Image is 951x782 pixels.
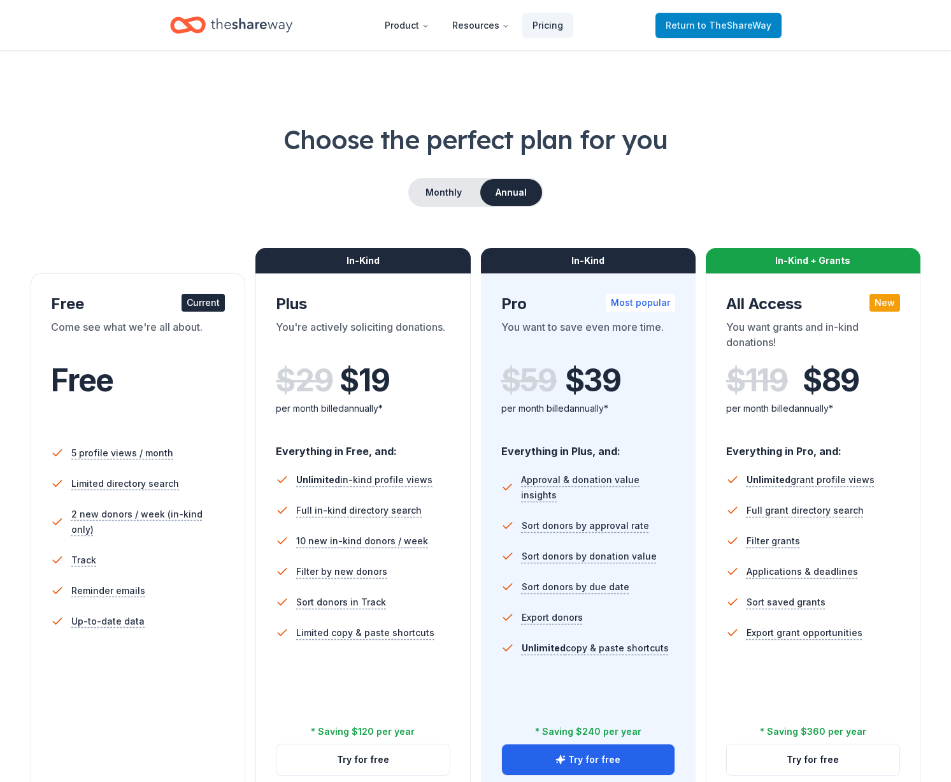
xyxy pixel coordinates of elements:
div: You're actively soliciting donations. [276,319,450,355]
div: You want grants and in-kind donations! [726,319,900,355]
span: Full in-kind directory search [296,503,422,518]
div: * Saving $240 per year [535,724,641,739]
span: Up-to-date data [71,614,145,629]
div: Plus [276,294,450,314]
span: Unlimited [747,474,790,485]
span: Approval & donation value insights [521,472,675,503]
div: per month billed annually* [276,401,450,416]
nav: Main [375,10,573,40]
span: Full grant directory search [747,503,864,518]
span: 5 profile views / month [71,445,173,461]
span: Sort donors by approval rate [522,518,649,533]
span: Filter by new donors [296,564,387,579]
span: Return [666,18,771,33]
div: Everything in Free, and: [276,433,450,460]
div: New [869,294,900,312]
span: 2 new donors / week (in-kind only) [71,507,225,537]
span: Unlimited [296,474,340,485]
div: Pro [501,294,675,314]
span: Sort donors in Track [296,595,386,610]
span: Applications & deadlines [747,564,858,579]
span: $ 19 [340,363,389,398]
span: Export donors [522,610,583,625]
div: Most popular [606,294,675,312]
button: Try for free [502,744,675,775]
button: Try for free [276,744,449,775]
a: Returnto TheShareWay [655,13,782,38]
div: * Saving $120 per year [311,724,415,739]
span: $ 89 [803,363,859,398]
span: grant profile views [747,474,875,485]
span: Sort donors by donation value [522,549,657,564]
button: Try for free [727,744,899,775]
span: in-kind profile views [296,474,433,485]
span: Sort saved grants [747,595,826,610]
span: Free [51,361,113,399]
div: In-Kind [481,248,696,273]
button: Product [375,13,440,38]
button: Monthly [410,179,478,206]
button: Annual [480,179,542,206]
div: Current [182,294,225,312]
span: $ 39 [565,363,621,398]
div: per month billed annually* [501,401,675,416]
a: Pricing [522,13,573,38]
div: per month billed annually* [726,401,900,416]
span: 10 new in-kind donors / week [296,533,428,549]
div: * Saving $360 per year [760,724,866,739]
span: Reminder emails [71,583,145,598]
span: copy & paste shortcuts [522,642,669,653]
span: to TheShareWay [697,20,771,31]
button: Resources [442,13,520,38]
span: Limited copy & paste shortcuts [296,625,434,641]
span: Sort donors by due date [522,579,629,595]
span: Unlimited [522,642,566,653]
span: Export grant opportunities [747,625,862,641]
div: You want to save even more time. [501,319,675,355]
div: Everything in Pro, and: [726,433,900,460]
div: In-Kind [255,248,470,273]
span: Limited directory search [71,476,179,491]
span: Filter grants [747,533,800,549]
span: Track [71,553,96,568]
div: In-Kind + Grants [706,248,920,273]
div: Everything in Plus, and: [501,433,675,460]
div: Come see what we're all about. [51,319,225,355]
div: All Access [726,294,900,314]
h1: Choose the perfect plan for you [31,122,920,157]
a: Home [170,10,292,40]
div: Free [51,294,225,314]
